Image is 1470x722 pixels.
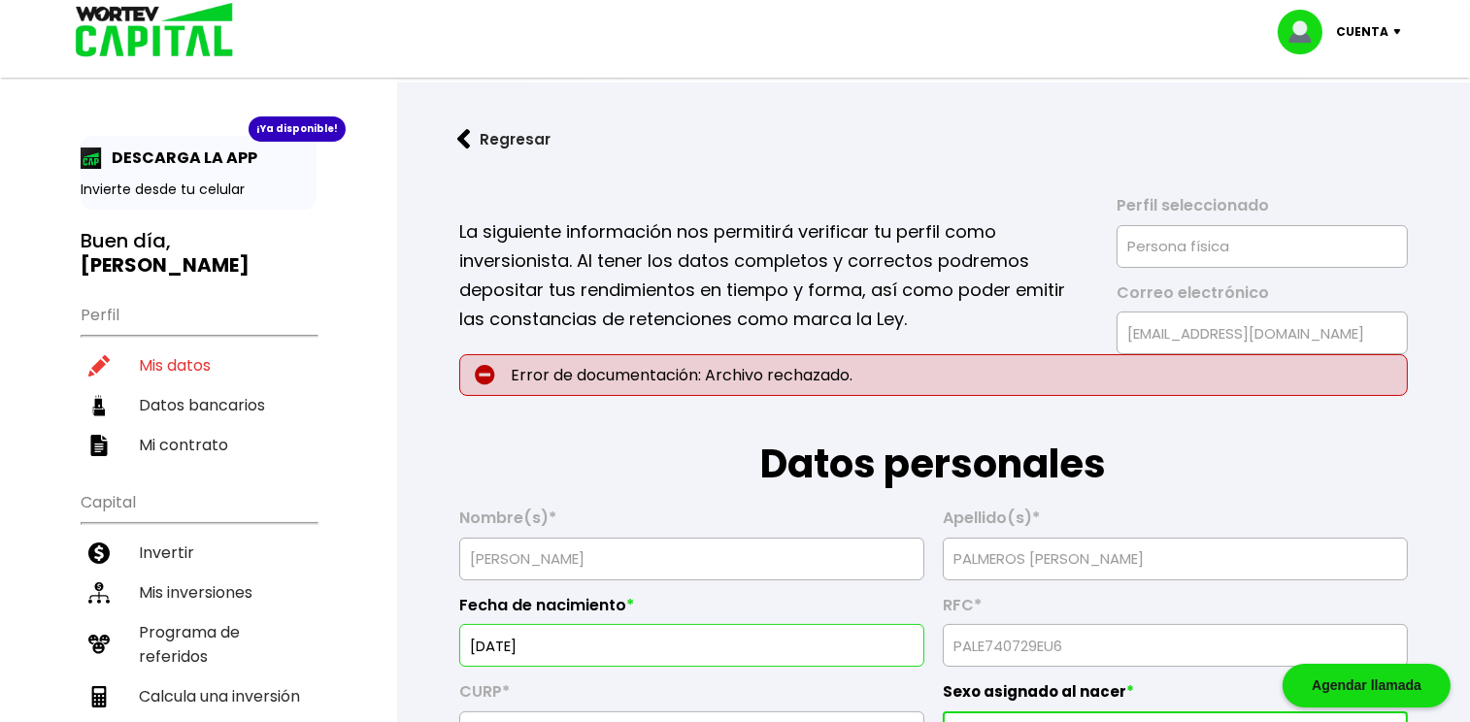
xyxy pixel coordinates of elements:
[1283,664,1451,707] div: Agendar llamada
[428,114,580,165] button: Regresar
[459,509,924,538] label: Nombre(s)
[81,425,317,465] a: Mi contrato
[428,114,1439,165] a: flecha izquierdaRegresar
[457,129,471,149] img: flecha izquierda
[1117,196,1408,225] label: Perfil seleccionado
[88,582,110,604] img: inversiones-icon.6695dc30.svg
[459,217,1090,334] p: La siguiente información nos permitirá verificar tu perfil como inversionista. Al tener los datos...
[1336,17,1388,47] p: Cuenta
[88,686,110,707] img: calculadora-icon.17d418c4.svg
[475,365,495,385] img: error-circle.027baa21.svg
[81,573,317,612] a: Mis inversiones
[88,634,110,655] img: recomiendanos-icon.9b8e9327.svg
[943,682,1408,711] label: Sexo asignado al nacer
[459,596,924,625] label: Fecha de nacimiento
[102,146,257,170] p: DESCARGA LA APP
[81,345,317,385] a: Mis datos
[81,180,317,200] p: Invierte desde tu celular
[81,251,250,279] b: [PERSON_NAME]
[459,354,1408,396] p: Error de documentación: Archivo rechazado.
[459,682,924,711] label: CURP
[81,676,317,716] a: Calcula una inversión
[81,293,317,465] ul: Perfil
[81,148,102,169] img: app-icon
[88,355,110,377] img: editar-icon.952d3147.svg
[1278,10,1336,54] img: profile-image
[943,596,1408,625] label: RFC
[81,533,317,573] a: Invertir
[81,229,317,278] h3: Buen día,
[468,625,916,666] input: DD/MM/AAAA
[88,435,110,456] img: contrato-icon.f2db500c.svg
[81,612,317,676] a: Programa de referidos
[952,625,1399,666] input: 13 caracteres
[1388,29,1415,35] img: icon-down
[81,385,317,425] a: Datos bancarios
[1117,283,1408,312] label: Correo electrónico
[88,395,110,416] img: datos-icon.10cf9172.svg
[88,542,110,564] img: invertir-icon.b3b967d7.svg
[249,116,346,142] div: ¡Ya disponible!
[943,509,1408,538] label: Apellido(s)
[459,396,1408,493] h1: Datos personales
